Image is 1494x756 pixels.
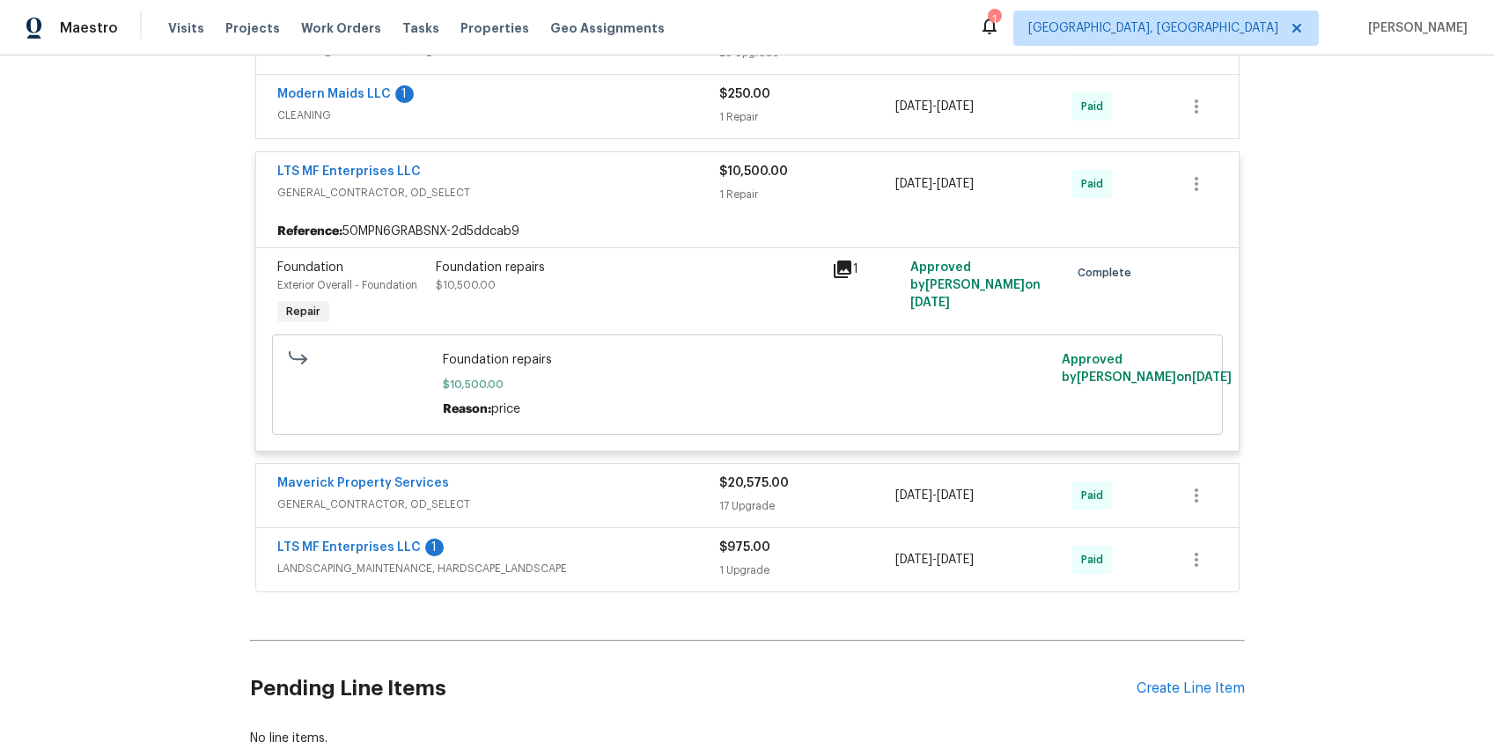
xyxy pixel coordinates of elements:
[1081,551,1110,569] span: Paid
[937,554,974,566] span: [DATE]
[910,261,1041,309] span: Approved by [PERSON_NAME] on
[277,106,719,124] span: CLEANING
[301,19,381,37] span: Work Orders
[277,477,449,489] a: Maverick Property Services
[1028,19,1278,37] span: [GEOGRAPHIC_DATA], [GEOGRAPHIC_DATA]
[719,497,896,515] div: 17 Upgrade
[279,303,328,320] span: Repair
[937,178,974,190] span: [DATE]
[895,489,932,502] span: [DATE]
[443,376,1051,393] span: $10,500.00
[895,100,932,113] span: [DATE]
[895,178,932,190] span: [DATE]
[719,165,788,178] span: $10,500.00
[1081,175,1110,193] span: Paid
[277,280,417,290] span: Exterior Overall - Foundation
[443,403,491,415] span: Reason:
[225,19,280,37] span: Projects
[719,186,896,203] div: 1 Repair
[277,541,421,554] a: LTS MF Enterprises LLC
[1192,371,1232,384] span: [DATE]
[60,19,118,37] span: Maestro
[937,489,974,502] span: [DATE]
[443,351,1051,369] span: Foundation repairs
[719,88,770,100] span: $250.00
[1081,487,1110,504] span: Paid
[425,539,444,556] div: 1
[395,85,414,103] div: 1
[250,730,1245,747] div: No line items.
[719,108,896,126] div: 1 Repair
[1361,19,1468,37] span: [PERSON_NAME]
[277,184,719,202] span: GENERAL_CONTRACTOR, OD_SELECT
[277,165,421,178] a: LTS MF Enterprises LLC
[895,98,974,115] span: -
[1078,264,1138,282] span: Complete
[719,561,896,579] div: 1 Upgrade
[1081,98,1110,115] span: Paid
[250,648,1137,730] h2: Pending Line Items
[277,560,719,577] span: LANDSCAPING_MAINTENANCE, HARDSCAPE_LANDSCAPE
[436,280,496,290] span: $10,500.00
[256,216,1239,247] div: 50MPN6GRABSNX-2d5ddcab9
[719,541,770,554] span: $975.00
[277,88,391,100] a: Modern Maids LLC
[832,259,901,280] div: 1
[491,403,520,415] span: price
[1062,354,1232,384] span: Approved by [PERSON_NAME] on
[895,554,932,566] span: [DATE]
[937,100,974,113] span: [DATE]
[910,297,950,309] span: [DATE]
[402,22,439,34] span: Tasks
[277,261,343,274] span: Foundation
[988,11,1000,28] div: 1
[550,19,665,37] span: Geo Assignments
[1137,680,1245,697] div: Create Line Item
[719,477,789,489] span: $20,575.00
[895,551,974,569] span: -
[277,223,342,240] b: Reference:
[460,19,529,37] span: Properties
[436,259,821,276] div: Foundation repairs
[895,175,974,193] span: -
[277,495,719,513] span: GENERAL_CONTRACTOR, OD_SELECT
[895,487,974,504] span: -
[168,19,204,37] span: Visits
